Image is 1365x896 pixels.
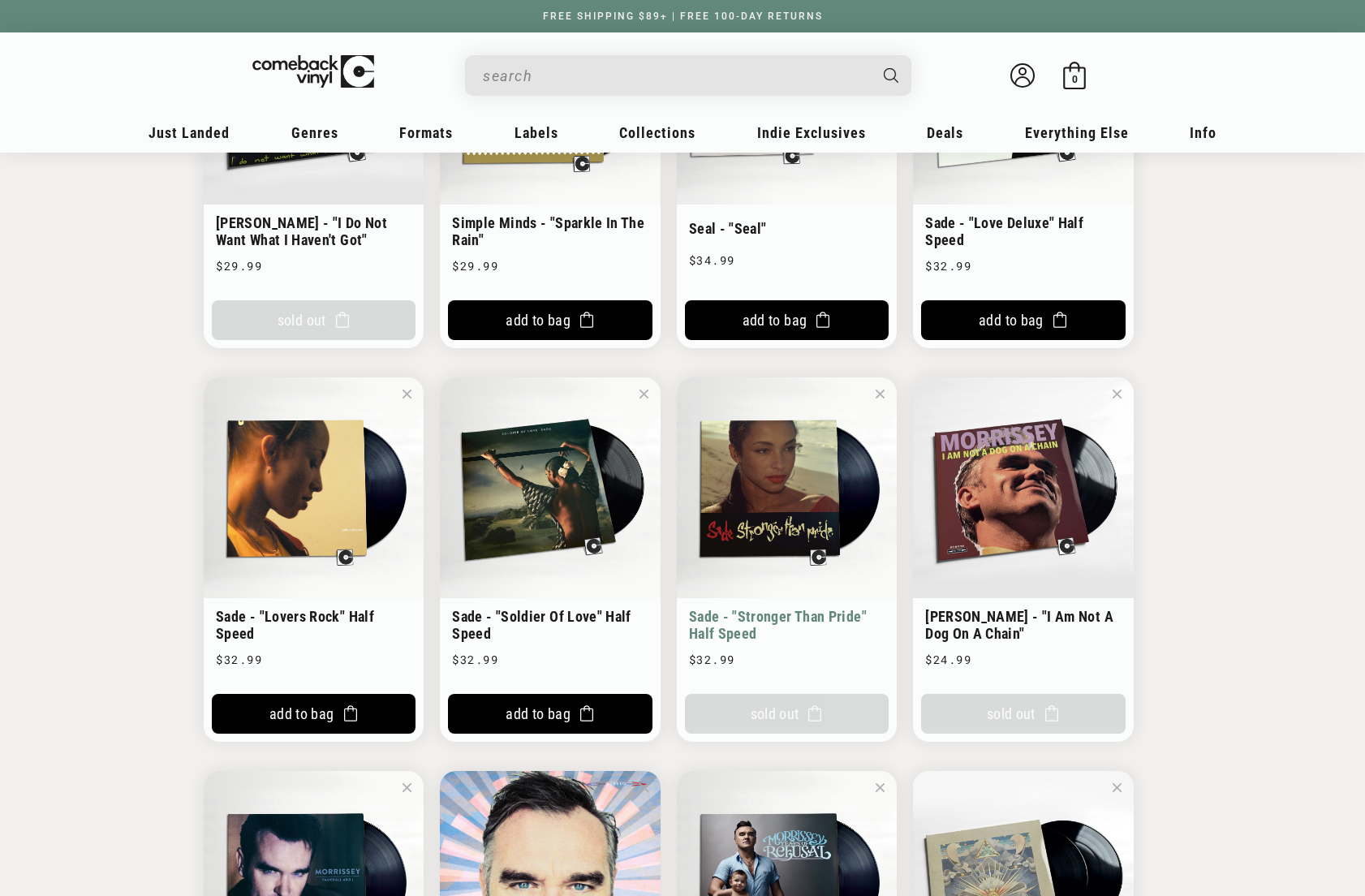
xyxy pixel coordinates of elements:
[1072,73,1078,85] span: 0
[1190,124,1216,141] span: Info
[634,384,654,404] button: Delete Sade - "Soldier Of Love" Half Speed
[397,384,417,404] button: Delete Sade - "Lovers Rock" Half Speed
[483,59,868,93] input: When autocomplete results are available use up and down arrows to review and enter to select
[397,778,417,798] button: Delete Morrissey - "Vauxhall And I"
[149,124,230,141] span: Just Landed
[448,300,652,340] button: Add To Bag
[1025,124,1129,141] span: Everything Else
[291,124,338,141] span: Genres
[757,124,866,141] span: Indie Exclusives
[465,55,911,96] div: Search
[685,300,889,340] button: Add To Bag
[1107,778,1127,798] button: Delete Junip - "Fields"
[685,694,889,734] button: Sold Out
[527,11,839,22] a: FREE SHIPPING $89+ | FREE 100-DAY RETURNS
[921,694,1125,734] button: Sold Out
[212,300,416,340] button: Sold Out
[1107,384,1127,404] button: Delete Morrissey - "I Am Not A Dog On A Chain"
[634,778,654,798] button: Delete Morrissey - "California Son" Regular
[870,384,890,404] button: Delete Sade - "Stronger Than Pride" Half Speed
[252,55,374,88] img: ComebackVinyl.com
[619,124,695,141] span: Collections
[399,124,453,141] span: Formats
[515,124,558,141] span: Labels
[870,55,914,96] button: Search
[870,778,890,798] button: Delete Morrissey - "Years of Refusal"
[927,124,963,141] span: Deals
[921,300,1125,340] button: Add To Bag
[448,694,652,734] button: Add To Bag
